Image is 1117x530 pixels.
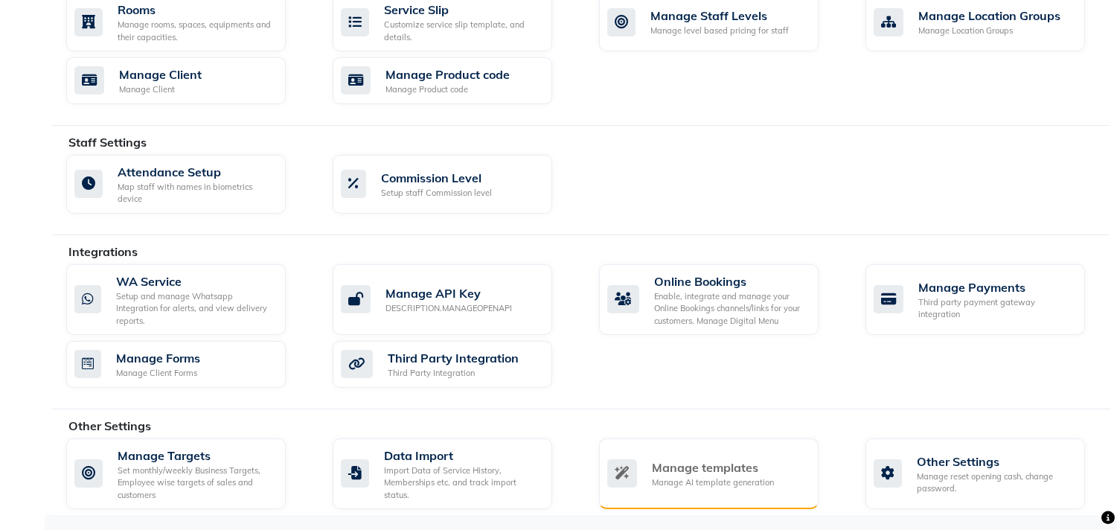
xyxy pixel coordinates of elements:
div: WA Service [116,272,274,290]
a: Manage templatesManage AI template generation [599,438,843,510]
div: Rooms [118,1,274,19]
div: Setup staff Commission level [381,187,492,199]
a: Attendance SetupMap staff with names in biometrics device [66,155,310,214]
div: Set monthly/weekly Business Targets, Employee wise targets of sales and customers [118,464,274,502]
div: Manage Forms [116,349,200,367]
div: Manage Client Forms [116,367,200,380]
a: Manage Product codeManage Product code [333,57,577,104]
a: Manage PaymentsThird party payment gateway integration [865,264,1110,336]
div: Attendance Setup [118,163,274,181]
div: Customize service slip template, and details. [384,19,540,43]
div: Third Party Integration [388,367,519,380]
div: Manage API Key [385,284,512,302]
a: Manage TargetsSet monthly/weekly Business Targets, Employee wise targets of sales and customers [66,438,310,510]
div: DESCRIPTION.MANAGEOPENAPI [385,302,512,315]
div: Third party payment gateway integration [918,296,1073,321]
div: Manage Targets [118,447,274,464]
div: Manage Client [119,66,202,83]
a: Online BookingsEnable, integrate and manage your Online Bookings channels/links for your customer... [599,264,843,336]
a: Third Party IntegrationThird Party Integration [333,341,577,388]
div: Manage Location Groups [918,25,1060,37]
div: Online Bookings [654,272,807,290]
div: Setup and manage Whatsapp Integration for alerts, and view delivery reports. [116,290,274,328]
div: Enable, integrate and manage your Online Bookings channels/links for your customers. Manage Digit... [654,290,807,328]
div: Other Settings [917,453,1073,470]
div: Data Import [384,447,540,464]
div: Manage rooms, spaces, equipments and their capacities. [118,19,274,43]
div: Manage Payments [918,278,1073,296]
div: Manage Staff Levels [650,7,789,25]
div: Import Data of Service History, Memberships etc. and track import status. [384,464,540,502]
div: Manage templates [652,459,774,476]
div: Manage Client [119,83,202,96]
div: Manage Location Groups [918,7,1060,25]
div: Manage level based pricing for staff [650,25,789,37]
div: Map staff with names in biometrics device [118,181,274,205]
div: Third Party Integration [388,349,519,367]
div: Manage AI template generation [652,476,774,489]
div: Service Slip [384,1,540,19]
a: Manage FormsManage Client Forms [66,341,310,388]
div: Manage Product code [385,83,510,96]
a: WA ServiceSetup and manage Whatsapp Integration for alerts, and view delivery reports. [66,264,310,336]
div: Commission Level [381,169,492,187]
div: Manage reset opening cash, change password. [917,470,1073,495]
a: Other SettingsManage reset opening cash, change password. [865,438,1110,510]
a: Manage API KeyDESCRIPTION.MANAGEOPENAPI [333,264,577,336]
div: Manage Product code [385,66,510,83]
a: Data ImportImport Data of Service History, Memberships etc. and track import status. [333,438,577,510]
a: Commission LevelSetup staff Commission level [333,155,577,214]
a: Manage ClientManage Client [66,57,310,104]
